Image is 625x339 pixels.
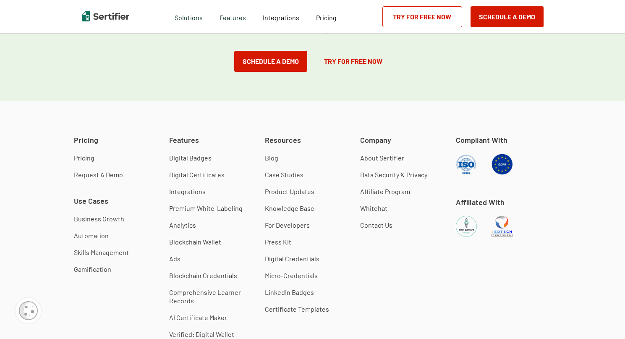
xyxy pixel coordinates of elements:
[74,248,129,257] a: Skills Management
[265,238,291,246] a: Press Kit
[169,330,234,339] a: Verified: Digital Wallet
[583,299,625,339] iframe: Chat Widget
[360,204,387,213] a: Whitehat
[360,187,410,196] a: Affiliate Program
[456,154,477,175] img: ISO Compliant
[316,51,391,72] a: Try for Free Now
[169,171,225,179] a: Digital Certificates
[234,51,307,72] button: Schedule a Demo
[74,171,123,179] a: Request A Demo
[265,305,329,313] a: Certificate Templates
[360,171,427,179] a: Data Security & Privacy
[74,196,108,206] span: Use Cases
[471,6,544,27] button: Schedule a Demo
[19,301,38,320] img: Cookie Popup Icon
[169,271,237,280] a: Blockchain Credentials
[169,154,212,162] a: Digital Badges
[265,171,303,179] a: Case Studies
[360,221,392,229] a: Contact Us
[74,215,124,223] a: Business Growth
[74,135,98,145] span: Pricing
[169,255,180,263] a: Ads
[265,271,318,280] a: Micro-Credentials
[169,238,221,246] a: Blockchain Wallet
[360,135,391,145] span: Company
[265,154,278,162] a: Blog
[456,135,507,145] span: Compliant With
[492,216,513,237] img: 1EdTech Certified
[316,13,337,21] span: Pricing
[263,11,299,22] a: Integrations
[169,313,227,322] a: AI Certificate Maker
[74,265,111,273] a: Gamification
[169,135,199,145] span: Features
[456,197,505,208] span: Affiliated With
[316,11,337,22] a: Pricing
[169,288,265,305] a: Comprehensive Learner Records
[169,187,206,196] a: Integrations
[263,13,299,21] span: Integrations
[265,255,319,263] a: Digital Credentials
[220,11,246,22] span: Features
[265,204,314,213] a: Knowledge Base
[456,216,477,237] img: AWS EdStart
[492,154,513,175] img: GDPR Compliant
[82,11,129,21] img: Sertifier | Digital Credentialing Platform
[265,187,314,196] a: Product Updates
[360,154,404,162] a: About Sertifier
[169,204,243,213] a: Premium White-Labeling
[265,221,310,229] a: For Developers
[382,6,462,27] a: Try for Free Now
[74,154,94,162] a: Pricing
[265,135,301,145] span: Resources
[169,221,196,229] a: Analytics
[74,231,109,240] a: Automation
[175,11,203,22] span: Solutions
[265,288,314,297] a: LinkedIn Badges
